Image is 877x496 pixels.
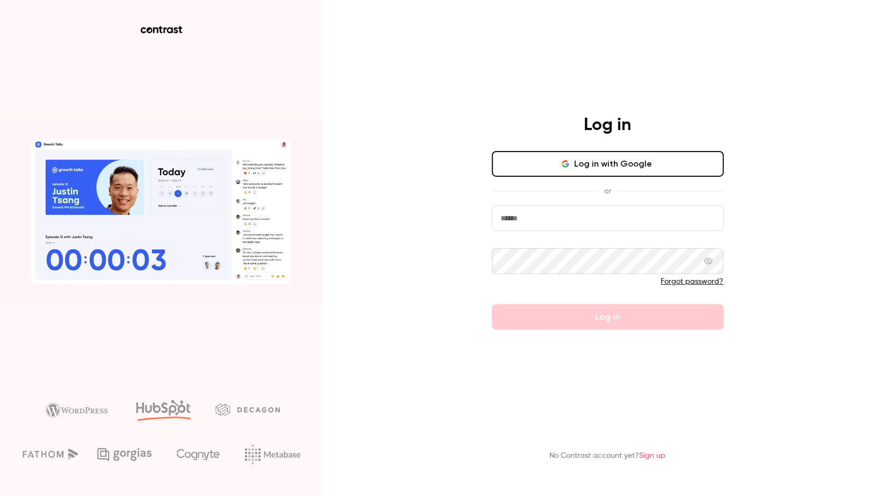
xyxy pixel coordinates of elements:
p: No Contrast account yet? [550,450,666,462]
h4: Log in [584,114,632,136]
a: Forgot password? [661,278,724,285]
a: Sign up [640,452,666,459]
img: decagon [215,404,280,415]
span: or [599,185,617,197]
button: Log in with Google [492,151,724,177]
